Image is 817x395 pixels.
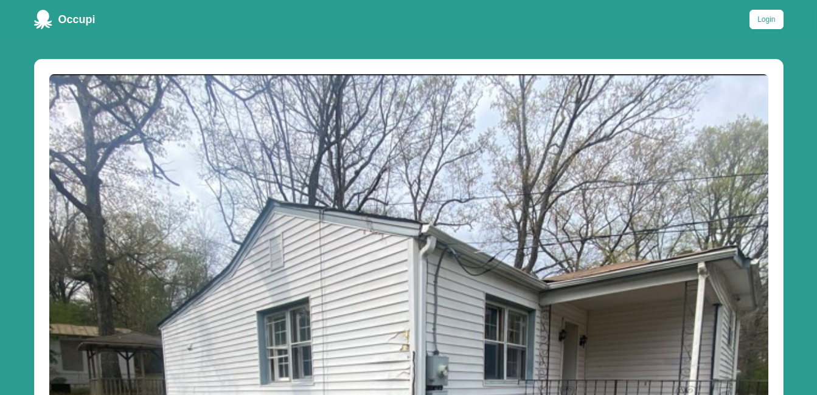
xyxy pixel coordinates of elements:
span: Occupi [58,11,96,28]
button: Login [749,10,783,29]
a: Occupi [34,10,96,29]
nav: Main [749,10,783,29]
a: Login [749,13,783,24]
